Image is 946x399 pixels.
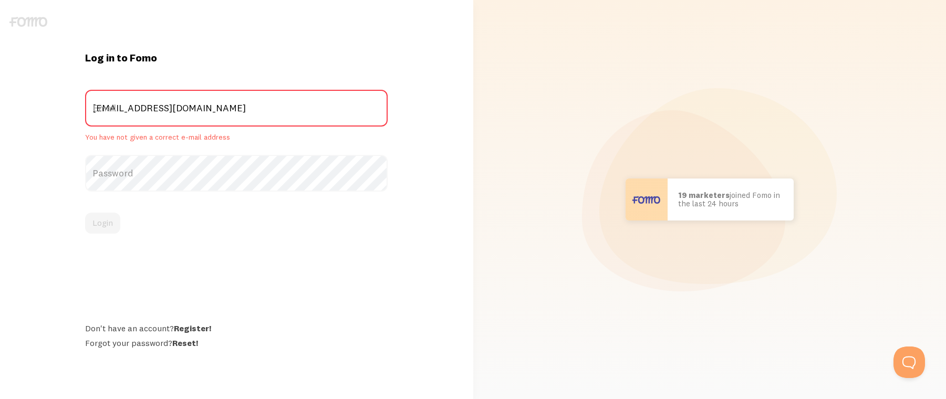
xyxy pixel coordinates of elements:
[626,178,668,220] img: User avatar
[85,133,388,142] span: You have not given a correct e-mail address
[85,155,388,192] label: Password
[85,51,388,65] h1: Log in to Fomo
[85,338,388,348] div: Forgot your password?
[172,338,198,348] a: Reset!
[893,346,925,378] iframe: Help Scout Beacon - Open
[85,323,388,333] div: Don't have an account?
[174,323,211,333] a: Register!
[9,17,47,27] img: fomo-logo-gray-b99e0e8ada9f9040e2984d0d95b3b12da0074ffd48d1e5cb62ac37fc77b0b268.svg
[678,191,783,208] p: joined Fomo in the last 24 hours
[678,190,730,200] b: 19 marketers
[85,90,388,127] label: Email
